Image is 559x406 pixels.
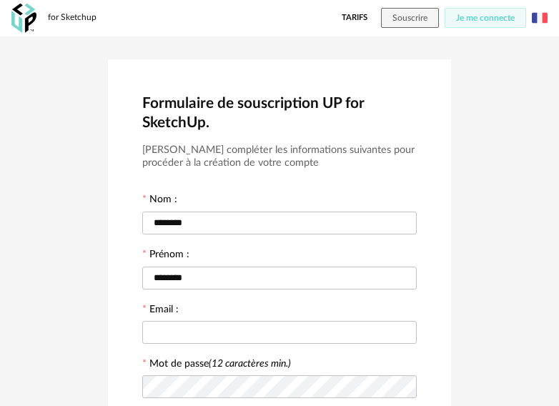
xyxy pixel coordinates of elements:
[445,8,526,28] button: Je me connecte
[149,359,291,369] label: Mot de passe
[142,144,417,170] h3: [PERSON_NAME] compléter les informations suivantes pour procéder à la création de votre compte
[142,194,177,207] label: Nom :
[48,12,97,24] div: for Sketchup
[381,8,439,28] button: Souscrire
[142,94,417,132] h2: Formulaire de souscription UP for SketchUp.
[142,304,179,317] label: Email :
[342,8,367,28] a: Tarifs
[209,359,291,369] i: (12 caractères min.)
[456,14,515,22] span: Je me connecte
[142,249,189,262] label: Prénom :
[392,14,427,22] span: Souscrire
[11,4,36,33] img: OXP
[532,10,548,26] img: fr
